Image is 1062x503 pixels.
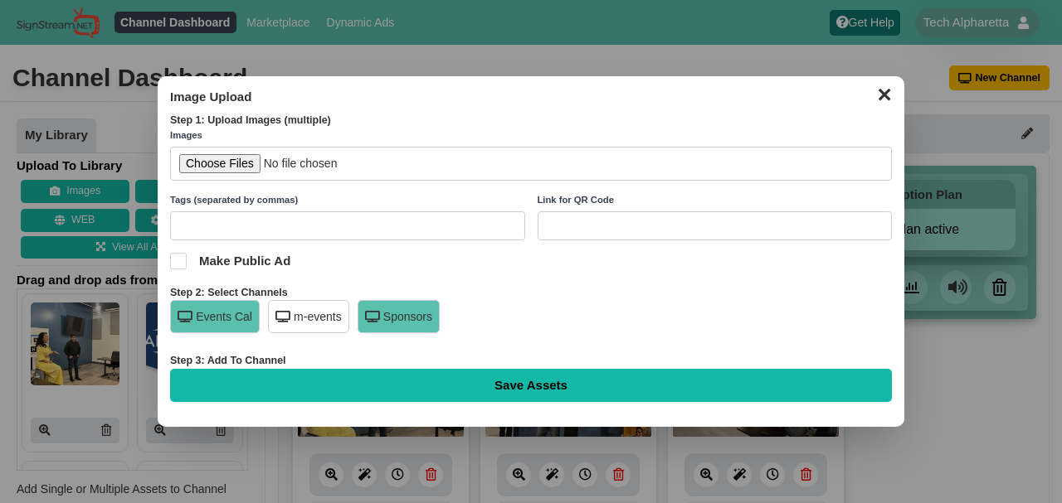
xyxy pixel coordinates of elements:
[868,80,900,105] button: ✕
[170,300,260,333] div: Events Cal
[170,253,187,269] input: Make Public Ad
[170,114,892,128] div: Step 1: Upload Images (multiple)
[170,286,892,301] div: Step 2: Select Channels
[170,128,892,143] label: Images
[170,253,892,269] label: Make Public Ad
[170,369,892,402] input: Save Assets
[170,193,525,208] label: Tags (separated by commas)
[170,354,892,369] div: Step 3: Add To Channel
[268,300,349,333] div: m-events
[358,300,440,333] div: Sponsors
[170,89,892,105] h3: Image Upload
[538,193,893,208] label: Link for QR Code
